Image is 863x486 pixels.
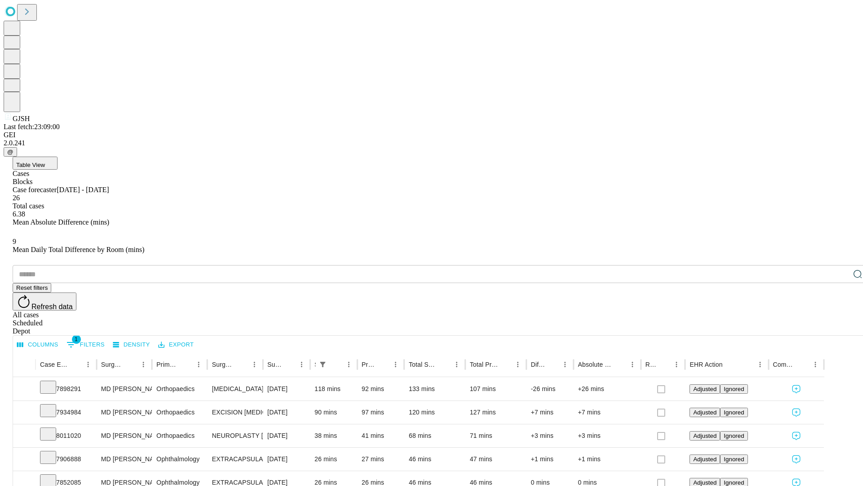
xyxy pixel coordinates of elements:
[409,378,461,400] div: 133 mins
[4,123,60,130] span: Last fetch: 23:09:00
[40,378,92,400] div: 7898291
[40,401,92,424] div: 7934984
[13,218,109,226] span: Mean Absolute Difference (mins)
[693,409,716,416] span: Adjusted
[690,431,720,441] button: Adjusted
[546,358,559,371] button: Sort
[343,358,355,371] button: Menu
[57,186,109,193] span: [DATE] - [DATE]
[724,479,744,486] span: Ignored
[796,358,809,371] button: Sort
[690,384,720,394] button: Adjusted
[330,358,343,371] button: Sort
[101,361,124,368] div: Surgeon Name
[670,358,683,371] button: Menu
[720,408,747,417] button: Ignored
[192,358,205,371] button: Menu
[690,454,720,464] button: Adjusted
[693,432,716,439] span: Adjusted
[69,358,82,371] button: Sort
[470,401,522,424] div: 127 mins
[316,358,329,371] div: 1 active filter
[15,338,61,352] button: Select columns
[470,448,522,471] div: 47 mins
[531,401,569,424] div: +7 mins
[724,432,744,439] span: Ignored
[578,448,636,471] div: +1 mins
[531,424,569,447] div: +3 mins
[267,424,306,447] div: [DATE]
[236,358,248,371] button: Sort
[438,358,450,371] button: Sort
[377,358,389,371] button: Sort
[470,378,522,400] div: 107 mins
[156,424,203,447] div: Orthopaedics
[13,283,51,292] button: Reset filters
[212,448,258,471] div: EXTRACAPSULAR CATARACT REMOVAL WITH [MEDICAL_DATA]
[531,361,545,368] div: Difference
[40,448,92,471] div: 7906888
[248,358,261,371] button: Menu
[362,378,400,400] div: 92 mins
[4,147,17,157] button: @
[156,338,196,352] button: Export
[156,361,179,368] div: Primary Service
[212,401,258,424] div: EXCISION [MEDICAL_DATA] WRIST
[111,338,152,352] button: Density
[180,358,192,371] button: Sort
[16,162,45,168] span: Table View
[409,448,461,471] div: 46 mins
[212,361,234,368] div: Surgery Name
[720,431,747,441] button: Ignored
[389,358,402,371] button: Menu
[13,115,30,122] span: GJSH
[315,378,353,400] div: 118 mins
[31,303,73,310] span: Refresh data
[720,454,747,464] button: Ignored
[156,378,203,400] div: Orthopaedics
[82,358,94,371] button: Menu
[645,361,657,368] div: Resolved in EHR
[64,337,107,352] button: Show filters
[18,405,31,421] button: Expand
[531,378,569,400] div: -26 mins
[409,401,461,424] div: 120 mins
[40,424,92,447] div: 8011020
[72,335,81,344] span: 1
[212,424,258,447] div: NEUROPLASTY [MEDICAL_DATA] AT [GEOGRAPHIC_DATA]
[315,424,353,447] div: 38 mins
[13,246,144,253] span: Mean Daily Total Difference by Room (mins)
[283,358,295,371] button: Sort
[156,401,203,424] div: Orthopaedics
[578,378,636,400] div: +26 mins
[13,210,25,218] span: 6.38
[18,452,31,468] button: Expand
[18,428,31,444] button: Expand
[315,401,353,424] div: 90 mins
[578,361,613,368] div: Absolute Difference
[626,358,639,371] button: Menu
[362,424,400,447] div: 41 mins
[724,358,736,371] button: Sort
[499,358,512,371] button: Sort
[267,378,306,400] div: [DATE]
[362,401,400,424] div: 97 mins
[40,361,68,368] div: Case Epic Id
[690,408,720,417] button: Adjusted
[101,424,147,447] div: MD [PERSON_NAME] [PERSON_NAME]
[315,448,353,471] div: 26 mins
[4,139,859,147] div: 2.0.241
[693,386,716,392] span: Adjusted
[101,448,147,471] div: MD [PERSON_NAME]
[101,401,147,424] div: MD [PERSON_NAME] [PERSON_NAME]
[16,284,48,291] span: Reset filters
[13,202,44,210] span: Total cases
[7,148,13,155] span: @
[315,361,316,368] div: Scheduled In Room Duration
[531,448,569,471] div: +1 mins
[578,401,636,424] div: +7 mins
[693,456,716,463] span: Adjusted
[470,361,498,368] div: Total Predicted Duration
[362,361,376,368] div: Predicted In Room Duration
[409,361,437,368] div: Total Scheduled Duration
